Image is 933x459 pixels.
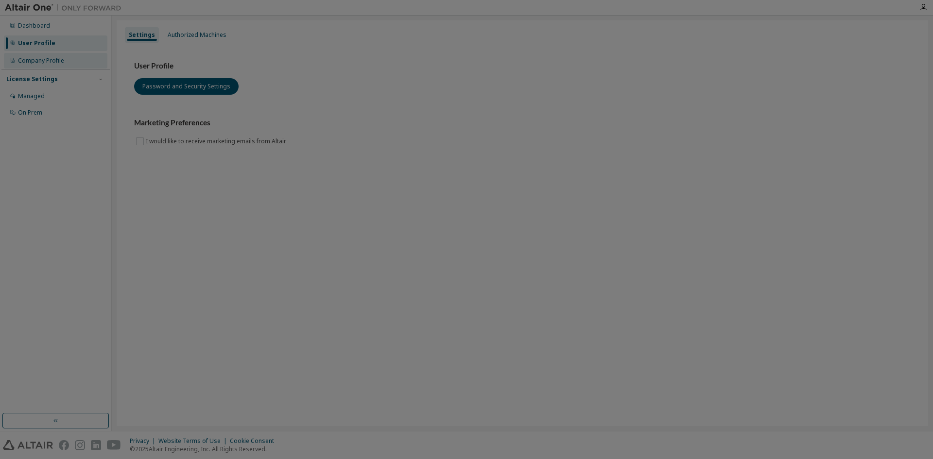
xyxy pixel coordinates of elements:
img: instagram.svg [75,440,85,450]
h3: Marketing Preferences [134,118,911,128]
div: Authorized Machines [168,31,226,39]
label: I would like to receive marketing emails from Altair [146,136,288,147]
div: Company Profile [18,57,64,65]
img: facebook.svg [59,440,69,450]
div: Settings [129,31,155,39]
div: Managed [18,92,45,100]
div: On Prem [18,109,42,117]
div: Website Terms of Use [158,437,230,445]
button: Password and Security Settings [134,78,239,95]
div: Privacy [130,437,158,445]
h3: User Profile [134,61,911,71]
div: Cookie Consent [230,437,280,445]
img: youtube.svg [107,440,121,450]
div: License Settings [6,75,58,83]
img: Altair One [5,3,126,13]
p: © 2025 Altair Engineering, Inc. All Rights Reserved. [130,445,280,453]
img: linkedin.svg [91,440,101,450]
div: Dashboard [18,22,50,30]
img: altair_logo.svg [3,440,53,450]
div: User Profile [18,39,55,47]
